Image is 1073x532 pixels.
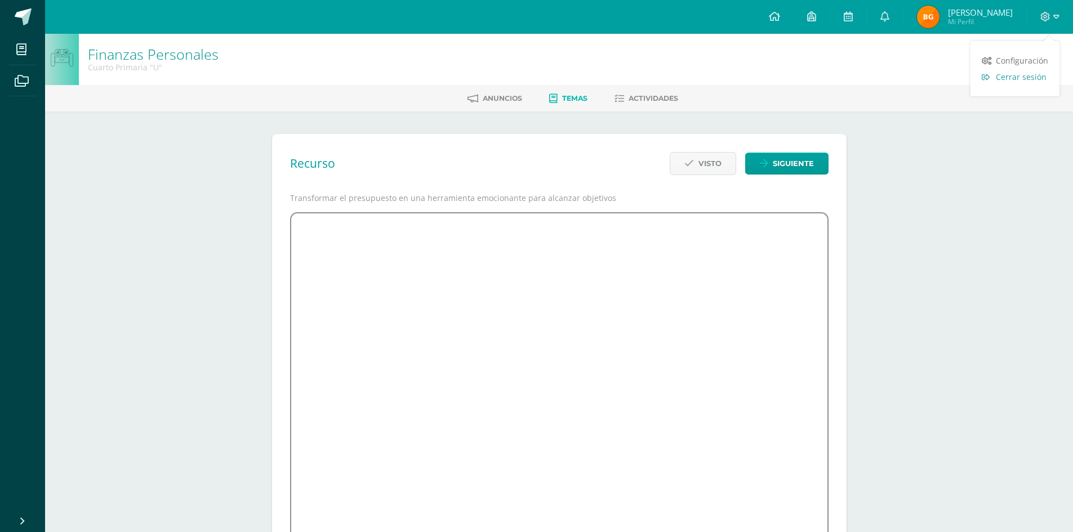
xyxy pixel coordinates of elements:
a: Finanzas Personales [88,44,219,64]
a: Configuración [970,52,1059,69]
span: Cerrar sesión [996,71,1047,82]
button: Visto [670,152,736,175]
p: Transformar el presupuesto en una herramienta emocionante para alcanzar objetivos [290,193,829,203]
span: Configuración [996,55,1048,66]
h1: Finanzas Personales [88,46,219,62]
div: Cuarto Primaria 'U' [88,62,219,73]
span: Siguiente [773,153,814,174]
span: Anuncios [483,94,522,102]
a: Temas [549,90,587,108]
span: Temas [562,94,587,102]
span: Visto [698,153,722,174]
h2: Recurso [290,155,335,171]
a: Anuncios [468,90,522,108]
span: Actividades [629,94,678,102]
span: [PERSON_NAME] [948,7,1013,18]
a: Cerrar sesión [970,69,1059,85]
img: bot1.png [51,49,73,67]
img: 8b4bf27614ed66a5e291145a55fe3c2f.png [917,6,940,28]
a: Siguiente [745,153,829,175]
span: Mi Perfil [948,17,1013,26]
a: Actividades [615,90,678,108]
